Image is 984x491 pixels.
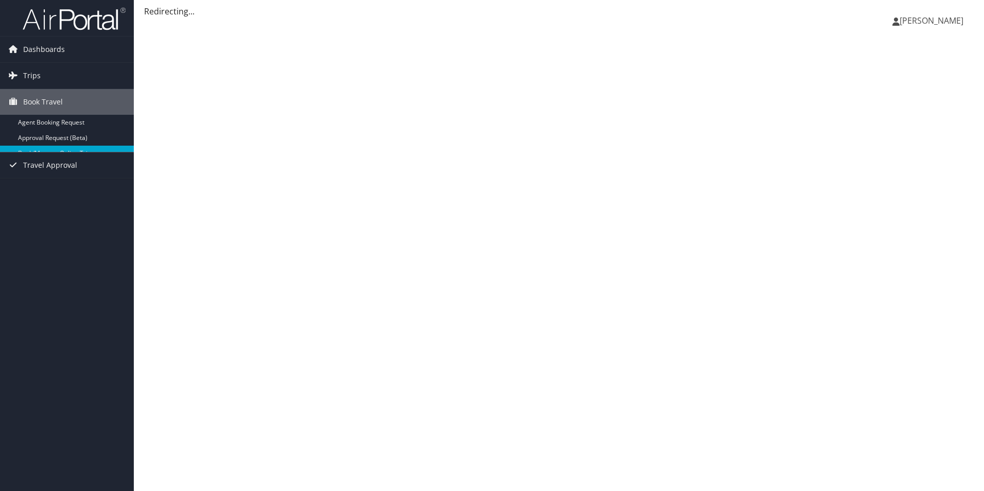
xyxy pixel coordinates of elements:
[23,63,41,89] span: Trips
[892,5,974,36] a: [PERSON_NAME]
[23,152,77,178] span: Travel Approval
[900,15,963,26] span: [PERSON_NAME]
[23,7,126,31] img: airportal-logo.png
[144,5,974,17] div: Redirecting...
[23,37,65,62] span: Dashboards
[23,89,63,115] span: Book Travel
